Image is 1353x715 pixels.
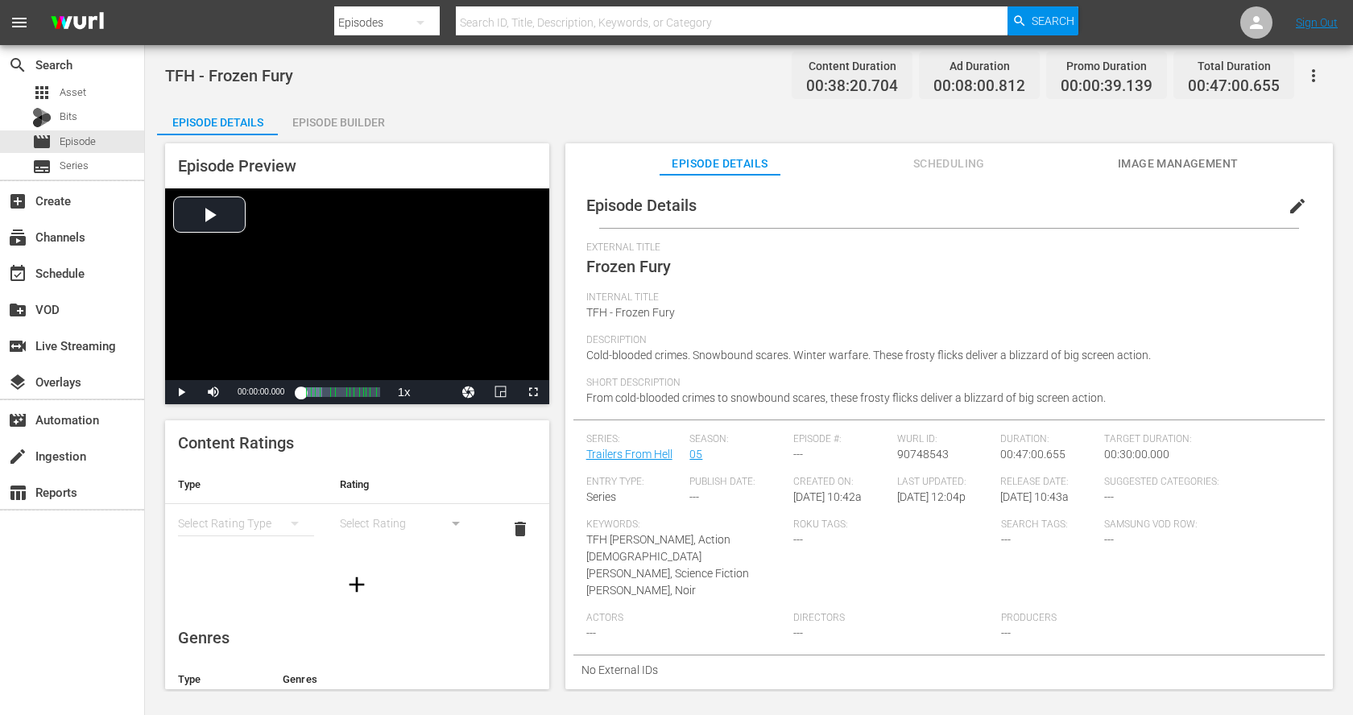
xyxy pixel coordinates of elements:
[897,433,993,446] span: Wurl ID:
[1061,77,1152,96] span: 00:00:39.139
[933,77,1025,96] span: 00:08:00.812
[270,660,499,699] th: Genres
[1104,448,1169,461] span: 00:30:00.000
[10,13,29,32] span: menu
[8,373,27,392] span: Overlays
[660,154,780,174] span: Episode Details
[8,447,27,466] span: Ingestion
[586,291,1304,304] span: Internal Title
[60,158,89,174] span: Series
[8,337,27,356] span: Live Streaming
[586,533,749,597] span: TFH [PERSON_NAME], Action [DEMOGRAPHIC_DATA][PERSON_NAME], Science Fiction [PERSON_NAME], Noir
[1032,6,1074,35] span: Search
[1000,448,1065,461] span: 00:47:00.655
[8,411,27,430] span: Automation
[689,490,699,503] span: ---
[453,380,485,404] button: Jump To Time
[1061,55,1152,77] div: Promo Duration
[1104,519,1200,531] span: Samsung VOD Row:
[300,387,379,397] div: Progress Bar
[806,55,898,77] div: Content Duration
[897,490,966,503] span: [DATE] 12:04p
[238,387,284,396] span: 00:00:00.000
[586,334,1304,347] span: Description
[586,519,785,531] span: Keywords:
[586,476,682,489] span: Entry Type:
[278,103,399,142] div: Episode Builder
[1278,187,1317,225] button: edit
[793,433,889,446] span: Episode #:
[586,626,596,639] span: ---
[586,448,672,461] a: Trailers From Hell
[32,132,52,151] span: Episode
[327,465,489,504] th: Rating
[8,483,27,502] span: Reports
[793,476,889,489] span: Created On:
[165,380,197,404] button: Play
[689,448,702,461] a: 05
[517,380,549,404] button: Fullscreen
[157,103,278,135] button: Episode Details
[1001,626,1011,639] span: ---
[8,264,27,283] span: Schedule
[32,108,52,127] div: Bits
[1296,16,1338,29] a: Sign Out
[1000,433,1096,446] span: Duration:
[60,109,77,125] span: Bits
[1001,533,1011,546] span: ---
[897,476,993,489] span: Last Updated:
[689,433,785,446] span: Season:
[60,134,96,150] span: Episode
[888,154,1009,174] span: Scheduling
[8,300,27,320] span: VOD
[1104,490,1114,503] span: ---
[1188,77,1280,96] span: 00:47:00.655
[197,380,230,404] button: Mute
[511,519,530,539] span: delete
[793,533,803,546] span: ---
[32,157,52,176] span: Series
[165,660,270,699] th: Type
[586,349,1151,362] span: Cold-blooded crimes. Snowbound scares. Winter warfare. These frosty flicks deliver a blizzard of ...
[1188,55,1280,77] div: Total Duration
[1104,433,1303,446] span: Target Duration:
[485,380,517,404] button: Picture-in-Picture
[586,306,675,319] span: TFH - Frozen Fury
[806,77,898,96] span: 00:38:20.704
[178,156,296,176] span: Episode Preview
[1104,533,1114,546] span: ---
[178,628,230,647] span: Genres
[8,192,27,211] span: Create
[1000,490,1069,503] span: [DATE] 10:43a
[897,448,949,461] span: 90748543
[8,228,27,247] span: Channels
[1104,476,1303,489] span: Suggested Categories:
[586,377,1304,390] span: Short Description
[278,103,399,135] button: Episode Builder
[586,242,1304,254] span: External Title
[586,391,1106,404] span: From cold-blooded crimes to snowbound scares, these frosty flicks deliver a blizzard of big scree...
[573,655,1325,684] div: No External IDs
[501,510,540,548] button: delete
[1001,519,1097,531] span: Search Tags:
[60,85,86,101] span: Asset
[689,476,785,489] span: Publish Date:
[586,196,697,215] span: Episode Details
[793,448,803,461] span: ---
[1001,612,1200,625] span: Producers
[157,103,278,142] div: Episode Details
[165,188,549,404] div: Video Player
[586,490,616,503] span: Series
[793,626,803,639] span: ---
[32,83,52,102] span: Asset
[178,433,294,453] span: Content Ratings
[8,56,27,75] span: Search
[586,612,785,625] span: Actors
[793,612,992,625] span: Directors
[586,257,671,276] span: Frozen Fury
[933,55,1025,77] div: Ad Duration
[1008,6,1078,35] button: Search
[165,465,549,554] table: simple table
[1000,476,1096,489] span: Release Date:
[586,433,682,446] span: Series:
